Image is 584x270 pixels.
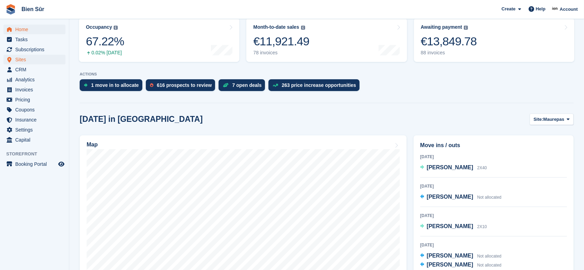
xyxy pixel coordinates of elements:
a: [PERSON_NAME] Not allocated [420,193,502,202]
a: [PERSON_NAME] Not allocated [420,252,502,261]
span: Home [15,25,57,34]
span: Not allocated [477,254,502,259]
a: Occupancy 67.22% 0.02% [DATE] [79,18,239,62]
p: ACTIONS [80,72,574,76]
span: 2X10 [477,224,487,229]
span: Maurepas [543,116,565,123]
a: menu [3,125,65,135]
div: 88 invoices [421,50,477,56]
h2: Map [87,142,98,148]
span: Invoices [15,85,57,94]
span: Booking Portal [15,159,57,169]
a: Bien Sûr [19,3,47,15]
a: menu [3,65,65,74]
span: Create [502,6,515,12]
a: Awaiting payment €13,849.78 88 invoices [414,18,574,62]
a: menu [3,75,65,84]
a: 1 move in to allocate [80,79,146,94]
a: menu [3,105,65,115]
h2: Move ins / outs [420,141,567,150]
a: 7 open deals [219,79,268,94]
span: Tasks [15,35,57,44]
div: [DATE] [420,183,567,189]
a: menu [3,35,65,44]
span: Settings [15,125,57,135]
a: menu [3,55,65,64]
button: Site: Maurepas [530,114,574,125]
span: Capital [15,135,57,145]
span: Storefront [6,151,69,157]
span: [PERSON_NAME] [427,164,473,170]
div: €11,921.49 [253,34,309,48]
a: [PERSON_NAME] 2X10 [420,222,487,231]
img: icon-info-grey-7440780725fd019a000dd9b08b2336e03edf1995a4989e88bcd33f0948082b44.svg [301,26,305,30]
div: 7 open deals [232,82,262,88]
div: 263 price increase opportunities [282,82,356,88]
img: stora-icon-8386f47178a22dfd0bd8f6a31ec36ba5ce8667c1dd55bd0f319d3a0aa187defe.svg [6,4,16,15]
img: Asmaa Habri [552,6,559,12]
a: 263 price increase opportunities [268,79,363,94]
span: Not allocated [477,263,502,268]
span: [PERSON_NAME] [427,223,473,229]
a: menu [3,25,65,34]
span: Account [560,6,578,13]
span: Sites [15,55,57,64]
span: Coupons [15,105,57,115]
span: CRM [15,65,57,74]
span: Analytics [15,75,57,84]
a: Preview store [57,160,65,168]
a: menu [3,135,65,145]
div: Awaiting payment [421,24,462,30]
div: 1 move in to allocate [91,82,139,88]
img: prospect-51fa495bee0391a8d652442698ab0144808aea92771e9ea1ae160a38d050c398.svg [150,83,153,87]
a: menu [3,95,65,105]
span: Site: [533,116,543,123]
a: menu [3,159,65,169]
div: 616 prospects to review [157,82,212,88]
a: [PERSON_NAME] 2X40 [420,163,487,172]
a: menu [3,45,65,54]
img: icon-info-grey-7440780725fd019a000dd9b08b2336e03edf1995a4989e88bcd33f0948082b44.svg [114,26,118,30]
span: Subscriptions [15,45,57,54]
span: Not allocated [477,195,502,200]
h2: [DATE] in [GEOGRAPHIC_DATA] [80,115,203,124]
img: icon-info-grey-7440780725fd019a000dd9b08b2336e03edf1995a4989e88bcd33f0948082b44.svg [464,26,468,30]
img: move_ins_to_allocate_icon-fdf77a2bb77ea45bf5b3d319d69a93e2d87916cf1d5bf7949dd705db3b84f3ca.svg [84,83,88,87]
img: deal-1b604bf984904fb50ccaf53a9ad4b4a5d6e5aea283cecdc64d6e3604feb123c2.svg [223,83,229,88]
a: menu [3,85,65,94]
div: Occupancy [86,24,112,30]
span: Help [536,6,546,12]
a: [PERSON_NAME] Not allocated [420,261,502,270]
a: 616 prospects to review [146,79,219,94]
div: Month-to-date sales [253,24,299,30]
div: 78 invoices [253,50,309,56]
div: [DATE] [420,154,567,160]
a: menu [3,115,65,125]
div: 0.02% [DATE] [86,50,124,56]
span: [PERSON_NAME] [427,253,473,259]
span: Pricing [15,95,57,105]
span: [PERSON_NAME] [427,262,473,268]
div: 67.22% [86,34,124,48]
div: [DATE] [420,242,567,248]
span: Insurance [15,115,57,125]
a: Month-to-date sales €11,921.49 78 invoices [246,18,407,62]
span: [PERSON_NAME] [427,194,473,200]
img: price_increase_opportunities-93ffe204e8149a01c8c9dc8f82e8f89637d9d84a8eef4429ea346261dce0b2c0.svg [273,84,278,87]
div: €13,849.78 [421,34,477,48]
span: 2X40 [477,165,487,170]
div: [DATE] [420,213,567,219]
